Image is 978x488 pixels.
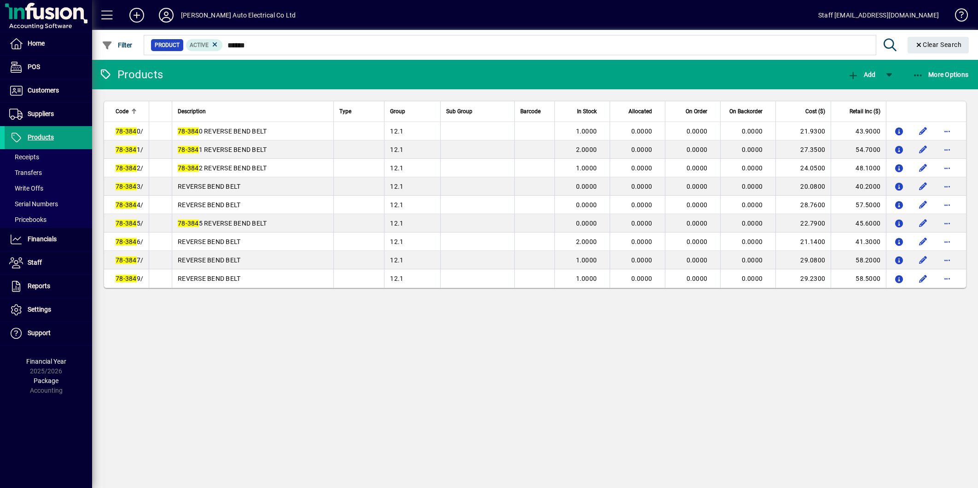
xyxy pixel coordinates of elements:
[576,275,597,282] span: 1.0000
[5,165,92,180] a: Transfers
[631,128,652,135] span: 0.0000
[9,216,47,223] span: Pricebooks
[116,106,128,116] span: Code
[687,238,708,245] span: 0.0000
[186,39,223,51] mat-chip: Activation Status: Active
[616,106,660,116] div: Allocated
[775,177,831,196] td: 20.0800
[687,220,708,227] span: 0.0000
[390,128,403,135] span: 12.1
[151,7,181,23] button: Profile
[916,142,931,157] button: Edit
[116,201,137,209] em: 78-384
[390,183,403,190] span: 12.1
[576,201,597,209] span: 0.0000
[116,128,137,135] em: 78-384
[940,142,955,157] button: More options
[390,164,403,172] span: 12.1
[390,238,403,245] span: 12.1
[99,37,135,53] button: Filter
[916,253,931,267] button: Edit
[28,110,54,117] span: Suppliers
[775,232,831,251] td: 21.1400
[5,298,92,321] a: Settings
[9,153,39,161] span: Receipts
[742,164,763,172] span: 0.0000
[181,8,296,23] div: [PERSON_NAME] Auto Electrical Co Ltd
[916,179,931,194] button: Edit
[178,146,267,153] span: 1 REVERSE BEND BELT
[116,275,137,282] em: 78-384
[687,183,708,190] span: 0.0000
[775,214,831,232] td: 22.7900
[155,41,180,50] span: Product
[831,232,886,251] td: 41.3000
[116,275,143,282] span: 9/
[916,271,931,286] button: Edit
[190,42,209,48] span: Active
[5,149,92,165] a: Receipts
[775,122,831,140] td: 21.9300
[576,183,597,190] span: 0.0000
[916,216,931,231] button: Edit
[910,66,971,83] button: More Options
[742,146,763,153] span: 0.0000
[775,140,831,159] td: 27.3500
[116,183,143,190] span: 3/
[9,185,43,192] span: Write Offs
[742,275,763,282] span: 0.0000
[5,103,92,126] a: Suppliers
[390,275,403,282] span: 12.1
[775,159,831,177] td: 24.0500
[390,256,403,264] span: 12.1
[116,146,143,153] span: 1/
[940,271,955,286] button: More options
[116,128,143,135] span: 0/
[940,161,955,175] button: More options
[831,159,886,177] td: 48.1000
[576,220,597,227] span: 0.0000
[576,128,597,135] span: 1.0000
[671,106,716,116] div: On Order
[116,146,137,153] em: 78-384
[916,124,931,139] button: Edit
[831,140,886,159] td: 54.7000
[916,234,931,249] button: Edit
[178,275,240,282] span: REVERSE BEND BELT
[5,79,92,102] a: Customers
[631,146,652,153] span: 0.0000
[948,2,966,32] a: Knowledge Base
[5,275,92,298] a: Reports
[631,164,652,172] span: 0.0000
[576,164,597,172] span: 1.0000
[631,275,652,282] span: 0.0000
[446,106,509,116] div: Sub Group
[5,56,92,79] a: POS
[9,200,58,208] span: Serial Numbers
[940,124,955,139] button: More options
[5,180,92,196] a: Write Offs
[915,41,962,48] span: Clear Search
[178,238,240,245] span: REVERSE BEND BELT
[390,201,403,209] span: 12.1
[339,106,379,116] div: Type
[116,201,143,209] span: 4/
[5,251,92,274] a: Staff
[178,128,199,135] em: 78-384
[845,66,878,83] button: Add
[631,201,652,209] span: 0.0000
[116,238,137,245] em: 78-384
[742,183,763,190] span: 0.0000
[5,32,92,55] a: Home
[116,220,137,227] em: 78-384
[116,238,143,245] span: 6/
[831,214,886,232] td: 45.6000
[28,87,59,94] span: Customers
[576,238,597,245] span: 2.0000
[940,198,955,212] button: More options
[577,106,597,116] span: In Stock
[916,161,931,175] button: Edit
[940,216,955,231] button: More options
[102,41,133,49] span: Filter
[850,106,880,116] span: Retail Inc ($)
